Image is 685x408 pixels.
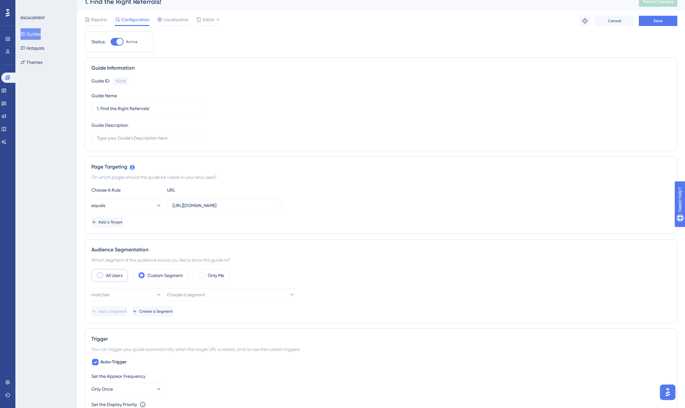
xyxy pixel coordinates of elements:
[167,291,205,299] span: Choose a segment
[167,288,295,301] button: Choose a segment
[91,256,671,264] div: Which segment of the audience would you like to show this guide to?
[91,77,110,85] div: Guide ID:
[91,202,105,209] span: equals
[164,16,189,23] span: Localization
[98,309,127,314] span: Add a Segment
[15,2,40,9] span: Need Help?
[115,79,126,84] div: 152128
[148,272,183,279] label: Custom Segment
[91,92,117,100] div: Guide Name
[132,306,173,317] button: Create a Segment
[91,306,127,317] button: Add a Segment
[91,383,162,395] button: Only Once
[91,121,128,129] div: Guide Description
[91,385,113,393] span: Only Once
[608,18,621,23] span: Cancel
[208,272,224,279] label: Only Me
[91,291,109,299] span: matches
[167,186,238,194] div: URL
[91,345,671,353] div: You can trigger your guide automatically when the target URL is visited, and/or use the custom tr...
[139,309,173,314] span: Create a Segment
[106,272,123,279] label: All Users
[91,186,162,194] div: Choose A Rule
[21,28,41,40] button: Guides
[21,56,42,68] button: Themes
[595,16,634,26] button: Cancel
[91,163,671,171] div: Page Targeting
[654,18,663,23] span: Save
[91,16,107,23] span: Reports
[97,105,200,112] input: Type your Guide’s Name here
[658,383,677,402] iframe: UserGuiding AI Assistant Launcher
[91,246,671,254] div: Audience Segmentation
[97,135,200,142] input: Type your Guide’s Description here
[21,15,45,21] div: ENGAGEMENT
[203,16,215,23] span: Editor
[91,288,162,301] button: matches
[100,358,127,366] span: Auto-Trigger
[91,217,123,227] button: Add a Target
[173,202,276,209] input: yourwebsite.com/path
[91,372,671,380] div: Set the Appear Frequency
[91,199,162,212] button: equals
[126,39,138,44] span: Active
[91,173,671,181] div: On which pages should the guide be visible to your end users?
[98,220,123,225] span: Add a Target
[91,335,671,343] div: Trigger
[91,38,106,46] div: Status:
[639,16,677,26] button: Save
[121,16,149,23] span: Configuration
[91,64,671,72] div: Guide Information
[21,42,44,54] button: Hotspots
